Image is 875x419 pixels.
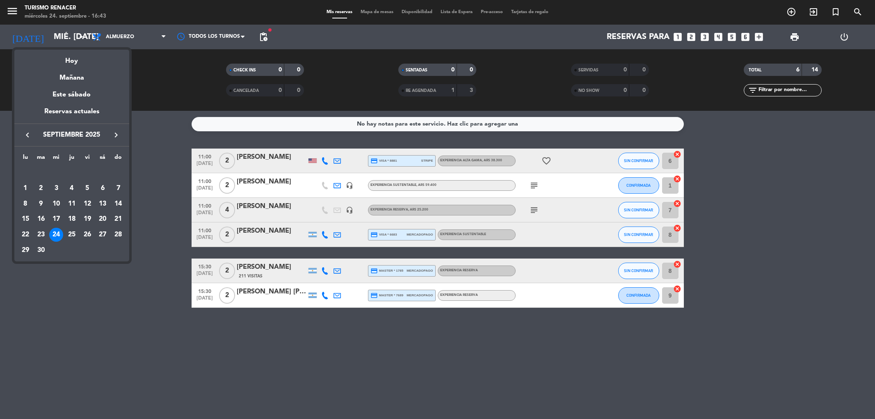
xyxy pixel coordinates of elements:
div: 29 [18,243,32,257]
td: 28 de septiembre de 2025 [110,227,126,243]
div: 18 [65,212,79,226]
i: keyboard_arrow_right [111,130,121,140]
td: 12 de septiembre de 2025 [80,196,95,212]
div: 9 [34,197,48,211]
div: 15 [18,212,32,226]
td: 6 de septiembre de 2025 [95,181,111,196]
td: 4 de septiembre de 2025 [64,181,80,196]
i: keyboard_arrow_left [23,130,32,140]
div: 13 [96,197,110,211]
div: 3 [49,181,63,195]
div: 21 [111,212,125,226]
td: 13 de septiembre de 2025 [95,196,111,212]
div: Reservas actuales [14,106,129,123]
td: 23 de septiembre de 2025 [33,227,49,243]
div: 25 [65,228,79,242]
div: Este sábado [14,83,129,106]
div: 27 [96,228,110,242]
div: 16 [34,212,48,226]
td: 1 de septiembre de 2025 [18,181,33,196]
div: 11 [65,197,79,211]
div: 5 [80,181,94,195]
div: 17 [49,212,63,226]
th: domingo [110,153,126,165]
div: 7 [111,181,125,195]
th: miércoles [48,153,64,165]
button: keyboard_arrow_left [20,130,35,140]
div: 6 [96,181,110,195]
td: 19 de septiembre de 2025 [80,212,95,227]
td: 15 de septiembre de 2025 [18,212,33,227]
td: 3 de septiembre de 2025 [48,181,64,196]
div: 23 [34,228,48,242]
div: Mañana [14,66,129,83]
div: 1 [18,181,32,195]
td: 9 de septiembre de 2025 [33,196,49,212]
td: 17 de septiembre de 2025 [48,212,64,227]
th: lunes [18,153,33,165]
td: 27 de septiembre de 2025 [95,227,111,243]
td: 14 de septiembre de 2025 [110,196,126,212]
th: jueves [64,153,80,165]
td: 20 de septiembre de 2025 [95,212,111,227]
div: 14 [111,197,125,211]
div: 24 [49,228,63,242]
td: 7 de septiembre de 2025 [110,181,126,196]
td: 16 de septiembre de 2025 [33,212,49,227]
div: 28 [111,228,125,242]
td: 22 de septiembre de 2025 [18,227,33,243]
button: keyboard_arrow_right [109,130,123,140]
td: 30 de septiembre de 2025 [33,243,49,258]
div: 20 [96,212,110,226]
td: 18 de septiembre de 2025 [64,212,80,227]
div: 30 [34,243,48,257]
td: 26 de septiembre de 2025 [80,227,95,243]
td: 10 de septiembre de 2025 [48,196,64,212]
td: 2 de septiembre de 2025 [33,181,49,196]
th: sábado [95,153,111,165]
div: 26 [80,228,94,242]
span: septiembre 2025 [35,130,109,140]
div: 12 [80,197,94,211]
div: 22 [18,228,32,242]
td: 5 de septiembre de 2025 [80,181,95,196]
td: 21 de septiembre de 2025 [110,212,126,227]
th: martes [33,153,49,165]
td: 29 de septiembre de 2025 [18,243,33,258]
td: 25 de septiembre de 2025 [64,227,80,243]
div: 2 [34,181,48,195]
div: 19 [80,212,94,226]
div: 10 [49,197,63,211]
div: 8 [18,197,32,211]
td: 8 de septiembre de 2025 [18,196,33,212]
div: Hoy [14,50,129,66]
td: 24 de septiembre de 2025 [48,227,64,243]
div: 4 [65,181,79,195]
td: SEP. [18,165,126,181]
th: viernes [80,153,95,165]
td: 11 de septiembre de 2025 [64,196,80,212]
